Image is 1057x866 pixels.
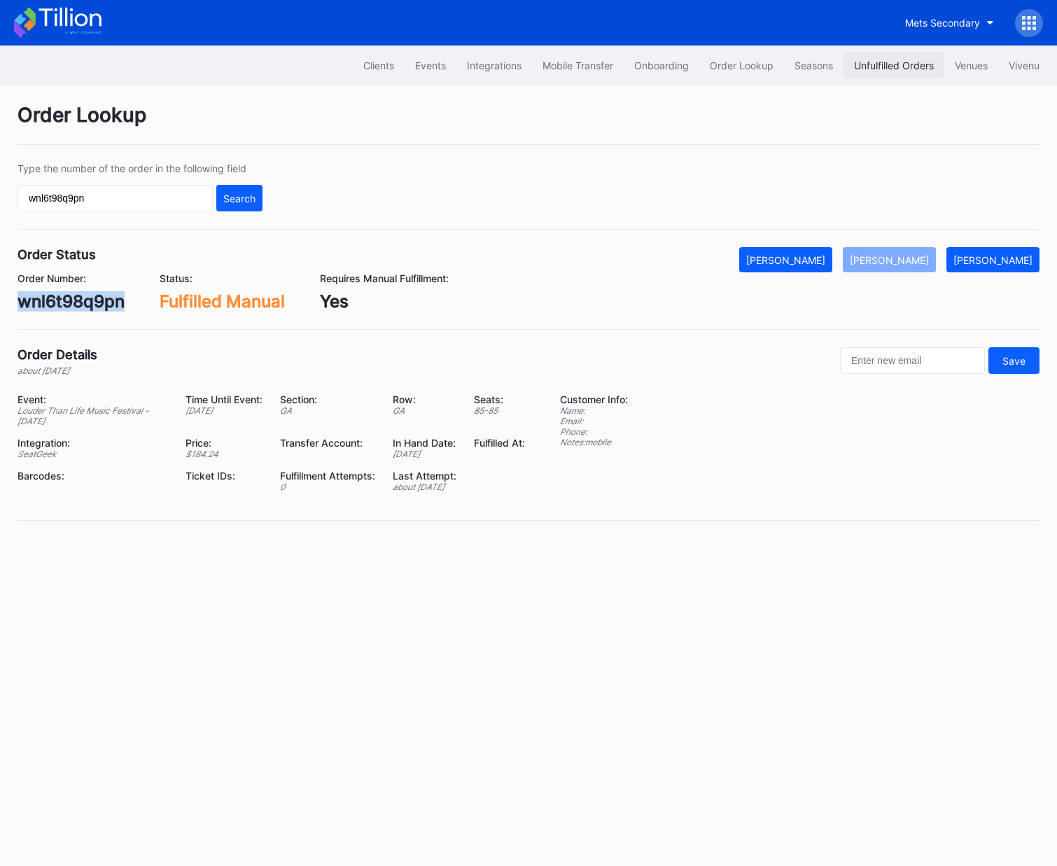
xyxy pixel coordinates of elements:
button: [PERSON_NAME] [843,247,936,272]
div: Ticket IDs: [185,470,262,482]
div: In Hand Date: [393,437,456,449]
div: Notes: mobile [560,437,628,447]
div: Event: [17,393,168,405]
input: Enter new email [840,347,985,374]
div: [DATE] [393,449,456,459]
div: $ 184.24 [185,449,262,459]
button: Search [216,185,262,211]
div: [PERSON_NAME] [953,254,1032,266]
div: Fulfillment Attempts: [280,470,375,482]
div: Fulfilled At: [474,437,525,449]
div: Section: [280,393,375,405]
div: Transfer Account: [280,437,375,449]
div: Row: [393,393,456,405]
div: Louder Than Life Music Festival - [DATE] [17,405,168,426]
div: Order Details [17,347,97,362]
div: [DATE] [185,405,262,416]
button: Save [988,347,1039,374]
div: Events [415,60,446,71]
div: SeatGeek [17,449,168,459]
div: Onboarding [634,60,689,71]
button: Clients [353,53,405,78]
div: Status: [160,272,285,284]
div: Order Status [17,247,96,262]
div: Save [1002,355,1025,367]
button: Unfulfilled Orders [843,53,944,78]
div: Customer Info: [560,393,628,405]
button: Integrations [456,53,532,78]
button: Seasons [784,53,843,78]
button: Vivenu [998,53,1050,78]
div: about [DATE] [393,482,456,492]
div: Integration: [17,437,168,449]
div: about [DATE] [17,365,97,376]
div: Name: [560,405,628,416]
button: Venues [944,53,998,78]
div: Yes [320,291,449,312]
div: Barcodes: [17,470,168,482]
input: GT59662 [17,185,213,211]
button: Events [405,53,456,78]
div: Email: [560,416,628,426]
div: Last Attempt: [393,470,456,482]
div: 0 [280,482,375,492]
div: Requires Manual Fulfillment: [320,272,449,284]
button: Onboarding [624,53,699,78]
div: Order Lookup [710,60,773,71]
button: [PERSON_NAME] [946,247,1039,272]
div: Integrations [467,60,521,71]
div: Mobile Transfer [542,60,613,71]
button: [PERSON_NAME] [739,247,832,272]
div: Phone: [560,426,628,437]
div: wnl6t98q9pn [17,291,125,312]
button: Mets Secondary [895,10,1004,36]
div: Order Lookup [17,103,1039,145]
div: Fulfilled Manual [160,291,285,312]
button: Order Lookup [699,53,784,78]
div: Type the number of the order in the following field [17,162,262,174]
div: GA [280,405,375,416]
div: [PERSON_NAME] [850,254,929,266]
div: Seats: [474,393,525,405]
div: Seasons [794,60,833,71]
div: GA [393,405,456,416]
div: 85 - 85 [474,405,525,416]
button: Mobile Transfer [532,53,624,78]
div: Price: [185,437,262,449]
div: Mets Secondary [905,17,980,29]
div: Unfulfilled Orders [854,60,934,71]
div: Time Until Event: [185,393,262,405]
div: Clients [363,60,394,71]
div: Search [223,193,255,204]
div: Order Number: [17,272,125,284]
div: [PERSON_NAME] [746,254,825,266]
div: Venues [955,60,988,71]
div: Vivenu [1009,60,1039,71]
